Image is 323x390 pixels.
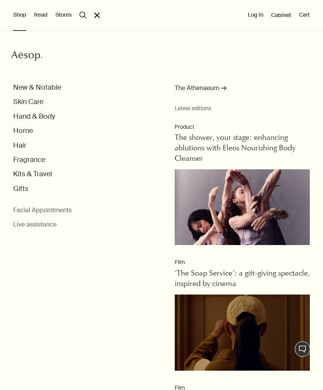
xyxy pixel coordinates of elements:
[299,11,310,19] button: Cart
[13,112,55,121] button: Hand & Body
[13,141,26,150] button: Hair
[55,11,72,19] button: Stores
[175,123,310,247] a: ProductThe shower, your stage: enhancing ablutions with Eleos Nourishing Body CleanserDancers wea...
[13,206,72,214] span: Facial Appointments
[271,12,291,19] a: Cabinet
[94,12,100,18] button: Close the Menu
[295,341,310,357] button: Chat en direct
[79,12,86,19] button: Open search
[175,83,219,93] span: The Athenaeum
[13,97,43,106] button: Skin Care
[175,123,310,131] p: Product
[11,50,42,64] a: Aesop
[13,155,45,164] button: Fragrance
[13,184,28,193] button: Gifts
[175,105,310,112] small: Latest editions
[13,11,26,19] button: Shop
[13,206,72,215] a: Facial Appointments
[11,50,42,62] svg: Aesop
[34,11,48,19] button: Read
[175,259,310,372] a: Film‘The Soap Service’: a gift-giving spectacle, inspired by cinemaRear view of someone knocking ...
[175,134,296,162] span: The shower, your stage: enhancing ablutions with Eleos Nourishing Body Cleanser
[175,270,310,288] span: ‘The Soap Service’: a gift-giving spectacle, inspired by cinema
[175,259,310,266] p: Film
[13,170,52,179] button: Kits & Travel
[13,126,33,135] button: Home
[13,83,61,92] button: New & Notable
[248,11,263,19] button: Log in
[13,221,57,229] button: Live assistance
[175,83,227,97] a: The Athenaeum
